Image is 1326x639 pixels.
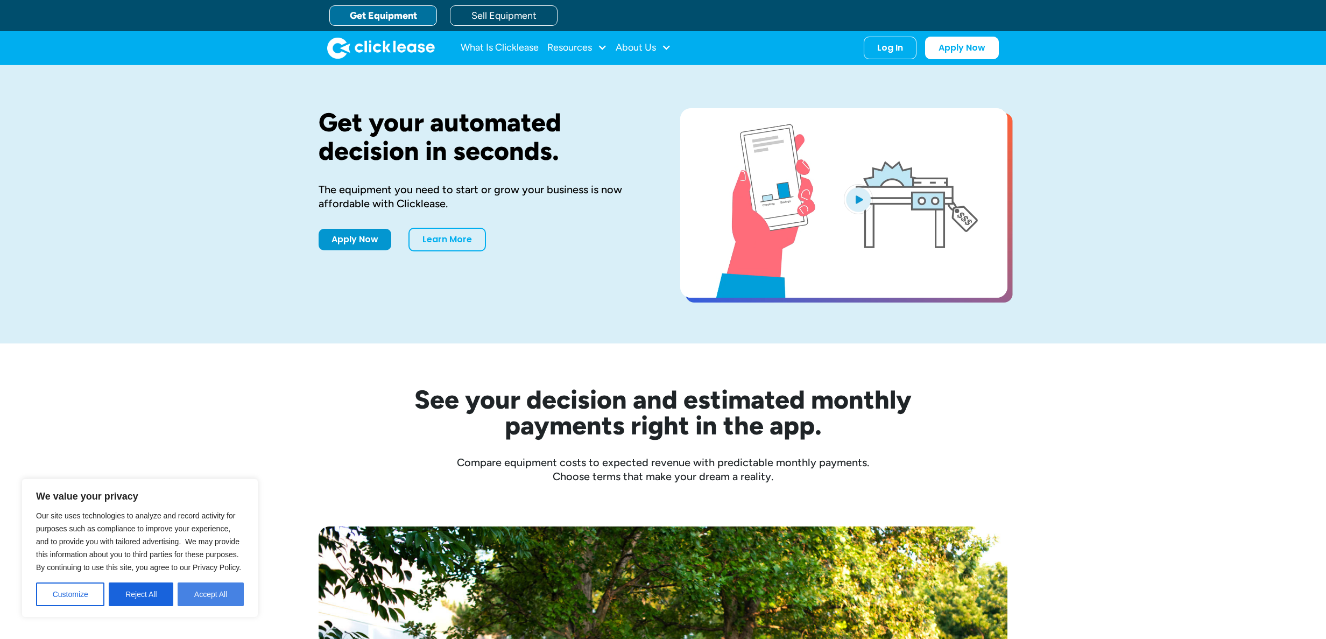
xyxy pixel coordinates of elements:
a: open lightbox [680,108,1007,298]
a: Apply Now [925,37,999,59]
div: Compare equipment costs to expected revenue with predictable monthly payments. Choose terms that ... [319,455,1007,483]
button: Accept All [178,582,244,606]
div: Log In [877,43,903,53]
img: Blue play button logo on a light blue circular background [844,184,873,214]
button: Customize [36,582,104,606]
img: Clicklease logo [327,37,435,59]
div: About Us [616,37,671,59]
a: Get Equipment [329,5,437,26]
div: Resources [547,37,607,59]
a: Apply Now [319,229,391,250]
a: Sell Equipment [450,5,558,26]
a: home [327,37,435,59]
button: Reject All [109,582,173,606]
a: Learn More [408,228,486,251]
a: What Is Clicklease [461,37,539,59]
p: We value your privacy [36,490,244,503]
div: We value your privacy [22,479,258,617]
h1: Get your automated decision in seconds. [319,108,646,165]
h2: See your decision and estimated monthly payments right in the app. [362,387,964,438]
span: Our site uses technologies to analyze and record activity for purposes such as compliance to impr... [36,511,241,572]
div: The equipment you need to start or grow your business is now affordable with Clicklease. [319,182,646,210]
